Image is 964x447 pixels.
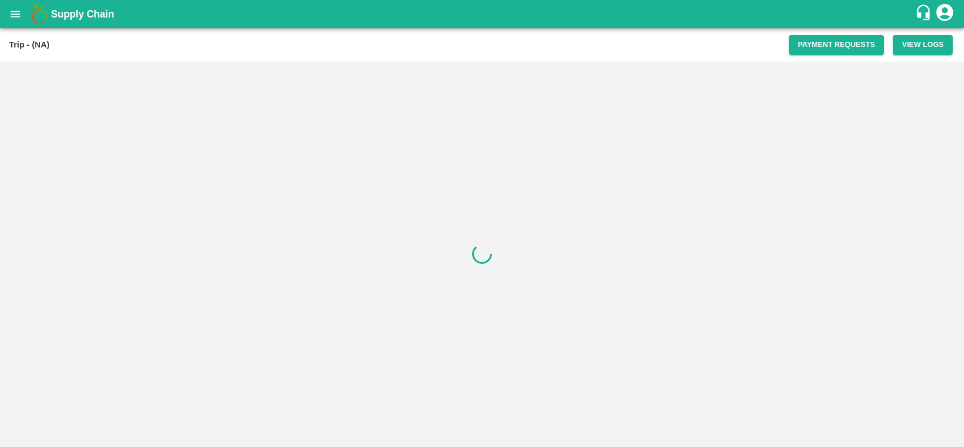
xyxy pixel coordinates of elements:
[28,3,51,25] img: logo
[51,6,915,22] a: Supply Chain
[935,2,955,26] div: account of current user
[2,1,28,27] button: open drawer
[915,4,935,24] div: customer-support
[9,40,50,49] b: Trip - (NA)
[789,35,884,55] button: Payment Requests
[893,35,953,55] button: View Logs
[51,8,114,20] b: Supply Chain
